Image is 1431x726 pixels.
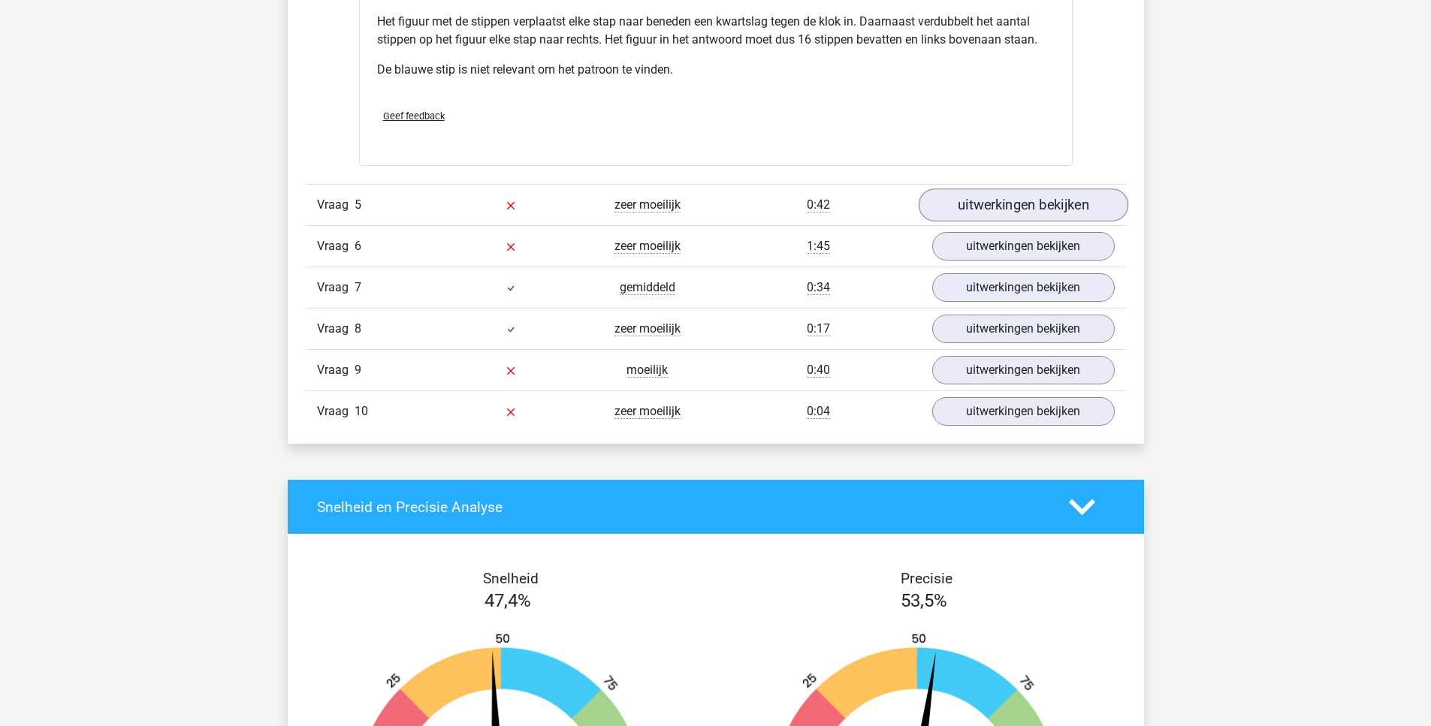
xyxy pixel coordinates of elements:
span: zeer moeilijk [614,321,681,336]
span: Geef feedback [383,110,445,122]
span: 9 [355,363,361,377]
span: Vraag [317,361,355,379]
span: 0:34 [807,280,830,295]
h4: Snelheid en Precisie Analyse [317,499,1046,516]
span: 10 [355,404,368,418]
a: uitwerkingen bekijken [918,189,1128,222]
span: 0:40 [807,363,830,378]
a: uitwerkingen bekijken [932,356,1115,384]
span: 0:42 [807,197,830,212]
span: Vraag [317,196,355,214]
span: 0:17 [807,321,830,336]
p: De blauwe stip is niet relevant om het patroon te vinden. [377,61,1055,79]
a: uitwerkingen bekijken [932,397,1115,426]
span: 0:04 [807,404,830,419]
span: Vraag [317,320,355,338]
h4: Snelheid [317,570,705,587]
a: uitwerkingen bekijken [932,232,1115,261]
span: 7 [355,280,361,294]
span: 1:45 [807,239,830,254]
span: zeer moeilijk [614,197,681,212]
span: moeilijk [626,363,668,378]
span: 53,5% [901,590,947,611]
a: uitwerkingen bekijken [932,273,1115,302]
span: gemiddeld [620,280,675,295]
span: zeer moeilijk [614,239,681,254]
p: Het figuur met de stippen verplaatst elke stap naar beneden een kwartslag tegen de klok in. Daarn... [377,13,1055,49]
span: 5 [355,197,361,212]
span: 8 [355,321,361,336]
span: Vraag [317,237,355,255]
a: uitwerkingen bekijken [932,315,1115,343]
span: 6 [355,239,361,253]
span: Vraag [317,402,355,420]
span: 47,4% [485,590,531,611]
span: zeer moeilijk [614,404,681,419]
span: Vraag [317,279,355,297]
h4: Precisie [733,570,1121,587]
